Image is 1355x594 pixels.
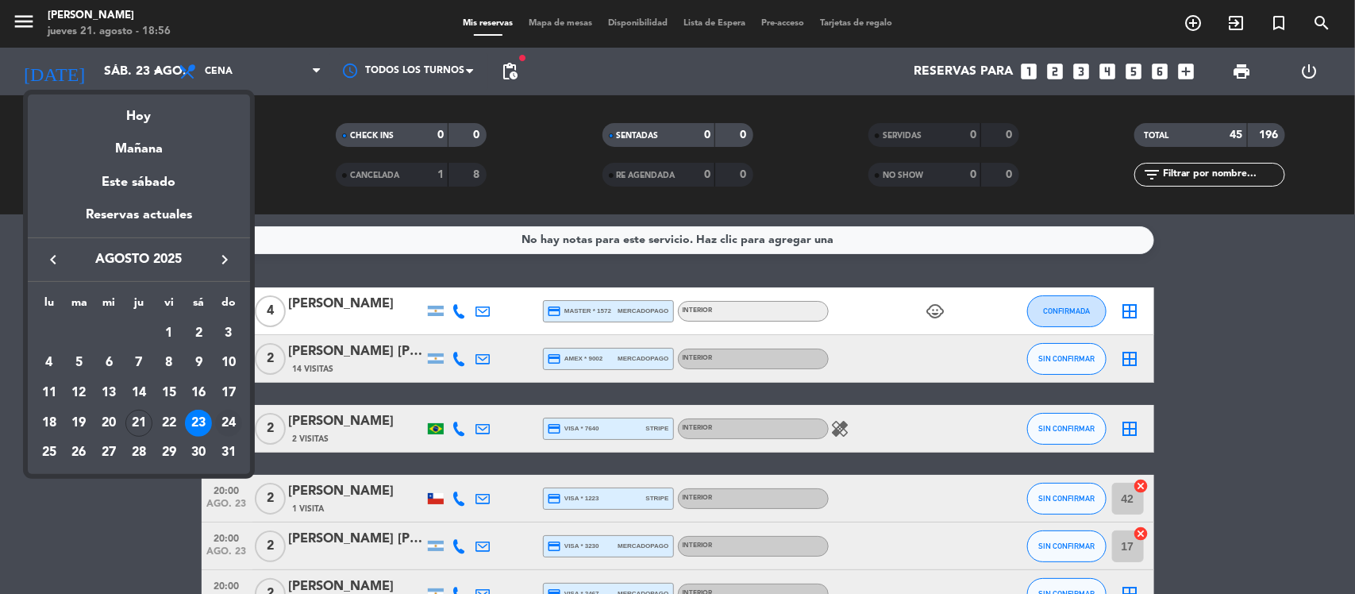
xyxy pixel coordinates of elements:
[28,94,250,127] div: Hoy
[156,439,183,466] div: 29
[64,348,94,378] td: 5 de agosto de 2025
[156,349,183,376] div: 8
[215,320,242,347] div: 3
[184,438,214,469] td: 30 de agosto de 2025
[125,380,152,407] div: 14
[44,250,63,269] i: keyboard_arrow_left
[94,294,124,318] th: miércoles
[184,378,214,408] td: 16 de agosto de 2025
[64,438,94,469] td: 26 de agosto de 2025
[94,378,124,408] td: 13 de agosto de 2025
[210,249,239,270] button: keyboard_arrow_right
[66,349,93,376] div: 5
[154,348,184,378] td: 8 de agosto de 2025
[28,127,250,160] div: Mañana
[67,249,210,270] span: agosto 2025
[36,439,63,466] div: 25
[34,318,154,349] td: AGO.
[124,378,154,408] td: 14 de agosto de 2025
[94,348,124,378] td: 6 de agosto de 2025
[125,439,152,466] div: 28
[154,438,184,469] td: 29 de agosto de 2025
[34,408,64,438] td: 18 de agosto de 2025
[66,380,93,407] div: 12
[125,410,152,437] div: 21
[154,408,184,438] td: 22 de agosto de 2025
[156,380,183,407] div: 15
[124,438,154,469] td: 28 de agosto de 2025
[185,410,212,437] div: 23
[64,294,94,318] th: martes
[215,349,242,376] div: 10
[94,438,124,469] td: 27 de agosto de 2025
[36,349,63,376] div: 4
[34,378,64,408] td: 11 de agosto de 2025
[184,294,214,318] th: sábado
[95,410,122,437] div: 20
[214,348,244,378] td: 10 de agosto de 2025
[39,249,67,270] button: keyboard_arrow_left
[215,250,234,269] i: keyboard_arrow_right
[95,349,122,376] div: 6
[214,408,244,438] td: 24 de agosto de 2025
[185,320,212,347] div: 2
[124,294,154,318] th: jueves
[156,320,183,347] div: 1
[94,408,124,438] td: 20 de agosto de 2025
[34,294,64,318] th: lunes
[184,318,214,349] td: 2 de agosto de 2025
[185,380,212,407] div: 16
[36,410,63,437] div: 18
[214,378,244,408] td: 17 de agosto de 2025
[34,348,64,378] td: 4 de agosto de 2025
[95,380,122,407] div: 13
[125,349,152,376] div: 7
[215,439,242,466] div: 31
[95,439,122,466] div: 27
[124,348,154,378] td: 7 de agosto de 2025
[64,378,94,408] td: 12 de agosto de 2025
[154,378,184,408] td: 15 de agosto de 2025
[214,294,244,318] th: domingo
[215,380,242,407] div: 17
[185,349,212,376] div: 9
[124,408,154,438] td: 21 de agosto de 2025
[34,438,64,469] td: 25 de agosto de 2025
[154,318,184,349] td: 1 de agosto de 2025
[185,439,212,466] div: 30
[184,408,214,438] td: 23 de agosto de 2025
[66,439,93,466] div: 26
[28,205,250,237] div: Reservas actuales
[66,410,93,437] div: 19
[214,438,244,469] td: 31 de agosto de 2025
[214,318,244,349] td: 3 de agosto de 2025
[215,410,242,437] div: 24
[28,160,250,205] div: Este sábado
[64,408,94,438] td: 19 de agosto de 2025
[154,294,184,318] th: viernes
[36,380,63,407] div: 11
[184,348,214,378] td: 9 de agosto de 2025
[156,410,183,437] div: 22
